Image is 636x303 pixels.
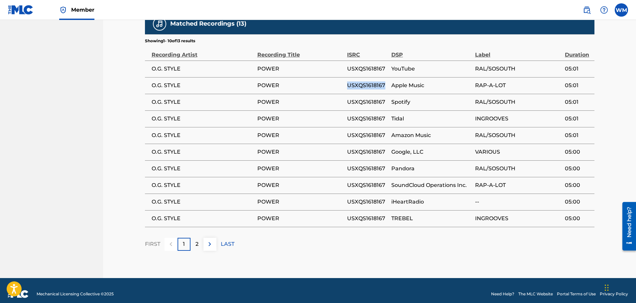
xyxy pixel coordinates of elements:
img: Matched Recordings [156,20,164,28]
div: User Menu [615,3,628,17]
span: O.G. STYLE [152,115,254,123]
span: O.G. STYLE [152,98,254,106]
div: Recording Artist [152,44,254,59]
p: 2 [195,240,198,248]
h5: Matched Recordings (13) [170,20,246,28]
span: POWER [257,215,344,223]
span: INGROOVES [475,215,562,223]
a: Need Help? [491,291,514,297]
img: MLC Logo [8,5,34,15]
p: FIRST [145,240,160,248]
span: 05:01 [565,98,591,106]
span: POWER [257,81,344,89]
span: USXQS1618167 [347,198,388,206]
span: RAL/SOSOUTH [475,165,562,173]
span: Google, LLC [391,148,472,156]
span: Apple Music [391,81,472,89]
span: USXQS1618167 [347,181,388,189]
span: 05:00 [565,181,591,189]
div: DSP [391,44,472,59]
span: RAL/SOSOUTH [475,98,562,106]
span: -- [475,198,562,206]
a: The MLC Website [518,291,553,297]
span: POWER [257,65,344,73]
span: POWER [257,198,344,206]
span: Member [71,6,94,14]
div: Label [475,44,562,59]
span: VARIOUS [475,148,562,156]
span: O.G. STYLE [152,215,254,223]
span: O.G. STYLE [152,165,254,173]
span: POWER [257,131,344,139]
span: O.G. STYLE [152,198,254,206]
span: Mechanical Licensing Collective © 2025 [37,291,114,297]
span: INGROOVES [475,115,562,123]
img: right [206,240,214,248]
span: O.G. STYLE [152,181,254,189]
img: Top Rightsholder [59,6,67,14]
span: O.G. STYLE [152,81,254,89]
img: help [600,6,608,14]
span: O.G. STYLE [152,148,254,156]
span: POWER [257,181,344,189]
span: TREBEL [391,215,472,223]
span: USXQS1618167 [347,215,388,223]
span: USXQS1618167 [347,131,388,139]
span: POWER [257,148,344,156]
span: 05:00 [565,215,591,223]
p: Showing 1 - 10 of 13 results [145,38,195,44]
span: POWER [257,115,344,123]
span: USXQS1618167 [347,115,388,123]
span: 05:01 [565,115,591,123]
iframe: Chat Widget [603,271,636,303]
span: POWER [257,98,344,106]
span: Pandora [391,165,472,173]
span: RAP-A-LOT [475,181,562,189]
div: Duration [565,44,591,59]
span: 05:00 [565,198,591,206]
span: 05:00 [565,165,591,173]
span: 05:00 [565,148,591,156]
div: Drag [605,278,609,298]
a: Privacy Policy [600,291,628,297]
span: 05:01 [565,81,591,89]
span: Amazon Music [391,131,472,139]
span: Tidal [391,115,472,123]
span: USXQS1618167 [347,148,388,156]
span: 05:01 [565,131,591,139]
div: Recording Title [257,44,344,59]
span: RAL/SOSOUTH [475,131,562,139]
p: LAST [221,240,234,248]
span: SoundCloud Operations Inc. [391,181,472,189]
span: POWER [257,165,344,173]
span: 05:01 [565,65,591,73]
span: USXQS1618167 [347,165,388,173]
span: USXQS1618167 [347,81,388,89]
span: YouTube [391,65,472,73]
span: O.G. STYLE [152,65,254,73]
iframe: Resource Center [617,199,636,253]
span: RAP-A-LOT [475,81,562,89]
img: logo [8,290,29,298]
a: Portal Terms of Use [557,291,596,297]
span: USXQS1618167 [347,65,388,73]
div: Help [597,3,611,17]
span: RAL/SOSOUTH [475,65,562,73]
span: iHeartRadio [391,198,472,206]
a: Public Search [580,3,593,17]
span: O.G. STYLE [152,131,254,139]
div: ISRC [347,44,388,59]
span: USXQS1618167 [347,98,388,106]
p: 1 [183,240,185,248]
img: search [583,6,591,14]
span: Spotify [391,98,472,106]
